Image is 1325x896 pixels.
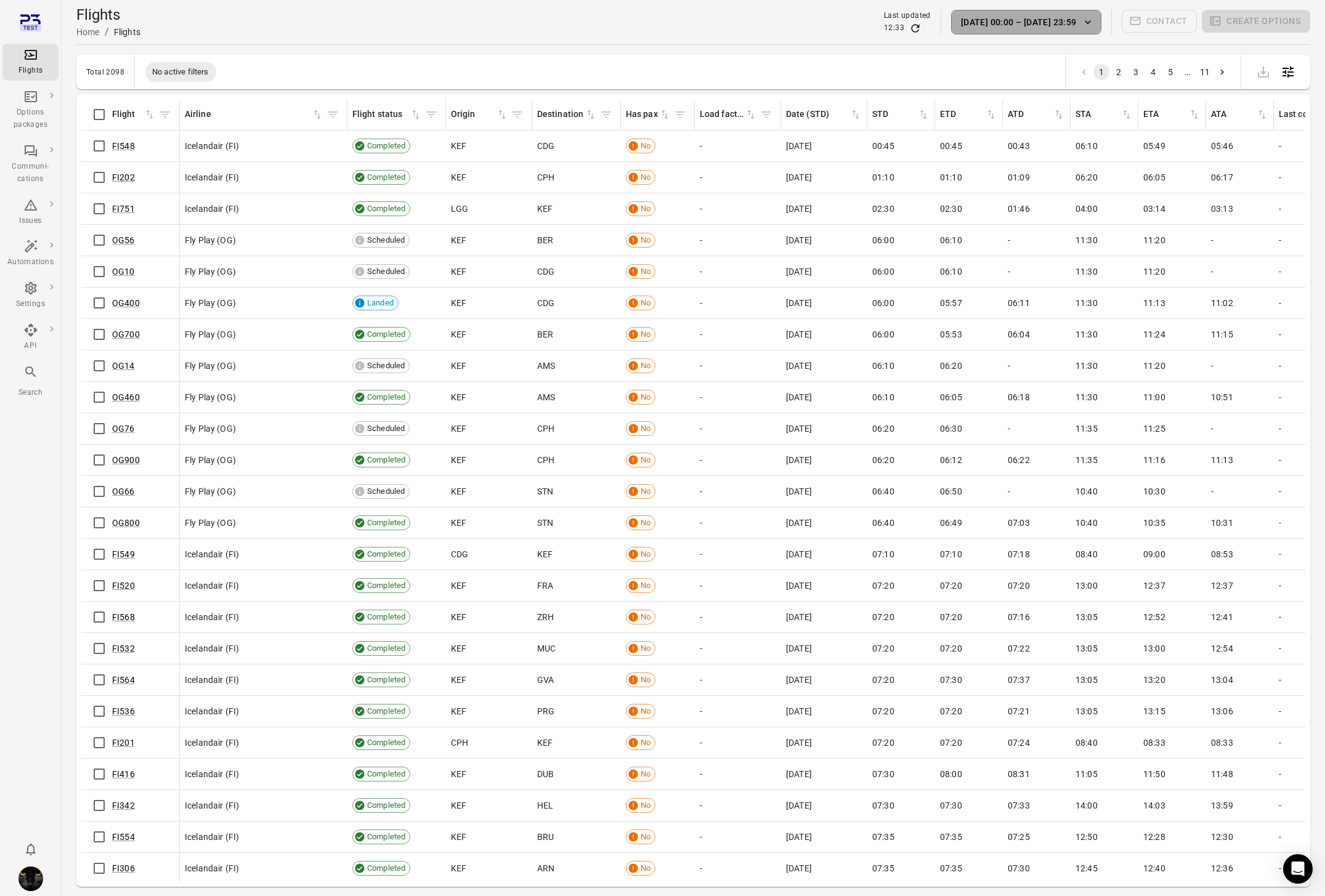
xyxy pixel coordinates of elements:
button: Filter by has pax [671,105,689,124]
div: Origin [451,108,496,121]
span: Fly Play (OG) [185,485,236,498]
span: Has pax [626,108,671,121]
span: 11:25 [1143,422,1165,435]
a: Communi-cations [2,140,59,189]
div: - [1008,234,1066,246]
button: Search [2,361,59,402]
span: STA [1076,108,1133,121]
div: Sort by ETA in ascending order [1143,108,1201,121]
div: Has pax [626,108,658,121]
span: 10:30 [1143,485,1165,498]
span: Icelandair (FI) [185,140,239,152]
div: - [700,517,776,529]
a: Settings [2,277,59,314]
span: Fly Play (OG) [185,391,236,403]
span: 11:30 [1076,391,1098,403]
a: Options packages [2,86,59,135]
span: Load factor [700,108,757,121]
span: 06:05 [1143,171,1165,184]
span: [DATE] [786,297,812,309]
button: Filter by flight status [422,105,440,124]
div: - [1008,265,1066,278]
span: CPH [537,171,554,184]
span: Fly Play (OG) [185,265,236,278]
span: Fly Play (OG) [185,517,236,529]
div: Sort by has pax in ascending order [626,108,671,121]
img: images [18,866,43,891]
a: OG10 [112,267,135,276]
span: 11:30 [1076,265,1098,278]
span: 06:10 [872,360,894,372]
span: No [636,172,655,184]
div: - [700,391,776,403]
div: Date (STD) [786,108,849,121]
div: - [1211,360,1269,372]
span: CPH [537,454,554,466]
div: Last updated [884,10,931,22]
a: FI549 [112,549,135,559]
span: [DATE] [786,517,812,529]
span: KEF [451,485,466,498]
li: / [105,25,109,39]
div: - [700,140,776,152]
span: 10:35 [1143,517,1165,529]
span: Fly Play (OG) [185,234,236,246]
span: STN [537,485,553,498]
span: 11:20 [1143,360,1165,372]
div: - [1211,265,1269,278]
span: 00:45 [872,140,894,152]
span: 06:49 [940,517,962,529]
span: 06:11 [1008,297,1030,309]
div: - [700,171,776,184]
span: LGG [451,203,468,215]
div: Flights [7,65,54,77]
span: Icelandair (FI) [185,203,239,215]
span: STD [872,108,930,121]
div: - [700,548,776,560]
span: KEF [451,140,466,152]
span: No [636,392,655,403]
div: Total 2098 [86,68,124,76]
span: No [636,517,655,529]
div: - [700,328,776,341]
div: STA [1076,108,1120,121]
a: FI564 [112,675,135,685]
span: CDG [451,548,468,560]
span: No [636,360,655,372]
button: Notifications [18,837,43,862]
span: 11:24 [1143,328,1165,341]
span: ATA [1211,108,1268,121]
div: - [1211,485,1269,498]
span: 10:51 [1211,391,1233,403]
span: Fly Play (OG) [185,297,236,309]
span: 01:10 [940,171,962,184]
a: OG900 [112,455,140,465]
div: ATD [1008,108,1053,121]
span: CDG [537,265,554,278]
span: 04:00 [1076,203,1098,215]
a: OG76 [112,424,135,434]
a: FI548 [112,141,135,151]
span: 06:30 [940,422,962,435]
div: - [700,422,776,435]
span: Completed [363,203,410,215]
button: Go to page 5 [1162,64,1178,80]
span: Completed [363,329,410,341]
a: FI554 [112,832,135,842]
span: No [636,235,655,246]
span: 05:49 [1143,140,1165,152]
a: Automations [2,235,59,272]
span: 06:00 [872,265,894,278]
span: 00:45 [940,140,962,152]
div: - [700,297,776,309]
span: Landed [363,297,398,309]
span: Flight [112,108,156,121]
div: Issues [7,215,54,227]
a: Flights [2,44,59,81]
span: Fly Play (OG) [185,328,236,341]
span: 03:14 [1143,203,1165,215]
span: Airline [185,108,323,121]
span: No [636,140,655,152]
